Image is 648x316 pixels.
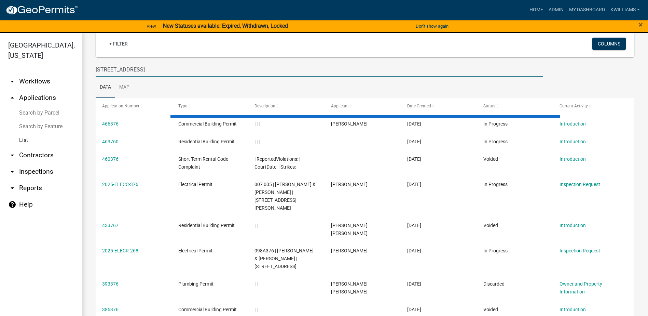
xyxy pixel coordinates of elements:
span: 08/14/2025 [407,139,421,144]
span: In Progress [483,182,508,187]
a: + Filter [104,38,133,50]
i: arrow_drop_down [8,168,16,176]
a: Inspection Request [560,248,600,253]
span: Electrical Permit [178,248,212,253]
a: 433767 [102,223,119,228]
datatable-header-cell: Date Created [401,98,477,115]
datatable-header-cell: Applicant [324,98,400,115]
span: | | | [254,121,260,127]
span: 03/06/2025 [407,307,421,312]
span: Residential Building Permit [178,139,235,144]
a: Data [96,77,115,98]
span: Voided [483,223,498,228]
a: kwilliams [608,3,643,16]
a: Introduction [560,156,586,162]
span: Kevin Moccia [331,182,368,187]
span: Residential Building Permit [178,223,235,228]
a: Introduction [560,121,586,127]
span: Victor Manuel Romero [331,281,368,294]
span: Status [483,104,495,108]
span: Type [178,104,187,108]
a: Introduction [560,223,586,228]
span: Michael Douglas Lawlor [331,223,368,236]
span: 05/30/2025 [407,248,421,253]
span: Bryan Pulliam [331,121,368,127]
datatable-header-cell: Type [172,98,248,115]
span: | | [254,223,258,228]
span: Current Activity [560,104,588,108]
span: 06/10/2025 [407,223,421,228]
button: Don't show again [413,21,451,32]
span: Commercial Building Permit [178,307,237,312]
a: 2025-ELECC-376 [102,182,138,187]
i: arrow_drop_up [8,94,16,102]
input: Search for applications [96,63,543,77]
a: 466376 [102,121,119,127]
a: 385376 [102,307,119,312]
span: Commercial Building Permit [178,121,237,127]
button: Close [638,21,643,29]
span: Description [254,104,275,108]
strong: New Statuses available! Expired, Withdrawn, Locked [163,23,288,29]
span: In Progress [483,139,508,144]
a: 2025-ELECR-268 [102,248,138,253]
i: arrow_drop_down [8,151,16,159]
datatable-header-cell: Description [248,98,324,115]
span: | | [254,307,258,312]
a: Map [115,77,134,98]
span: Discarded [483,281,505,287]
span: 03/23/2025 [407,281,421,287]
a: Introduction [560,139,586,144]
span: | | [254,281,258,287]
span: 07/21/2025 [407,182,421,187]
span: 098A376 | ANDERSON JOHN & DIANE | 2907 Midway Rd [254,248,314,269]
span: Jeremy Hulsey [331,248,368,253]
button: Columns [592,38,626,50]
span: In Progress [483,121,508,127]
datatable-header-cell: Status [477,98,553,115]
a: Admin [546,3,566,16]
span: | ReportedViolations: | CourtDate: | Strikes: [254,156,300,170]
datatable-header-cell: Application Number [96,98,172,115]
span: Plumbing Permit [178,281,213,287]
datatable-header-cell: Current Activity [553,98,629,115]
span: Short Term Rental Code Complaint [178,156,228,170]
span: Voided [483,156,498,162]
a: Introduction [560,307,586,312]
a: 460376 [102,156,119,162]
span: Electrical Permit [178,182,212,187]
i: help [8,200,16,209]
a: My Dashboard [566,3,608,16]
span: Voided [483,307,498,312]
a: 393376 [102,281,119,287]
a: Home [527,3,546,16]
span: | | | [254,139,260,144]
span: 08/07/2025 [407,156,421,162]
span: In Progress [483,248,508,253]
span: 08/19/2025 [407,121,421,127]
a: Inspection Request [560,182,600,187]
a: View [144,21,159,32]
span: Date Created [407,104,431,108]
span: Application Number [102,104,139,108]
span: 007 005 | HARPER JAMES T & MARY B HILL | 238 Shady Dale Rd [254,182,316,210]
i: arrow_drop_down [8,77,16,85]
i: arrow_drop_down [8,184,16,192]
a: 463760 [102,139,119,144]
span: × [638,20,643,29]
a: Owner and Property Information [560,281,602,294]
span: Applicant [331,104,349,108]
